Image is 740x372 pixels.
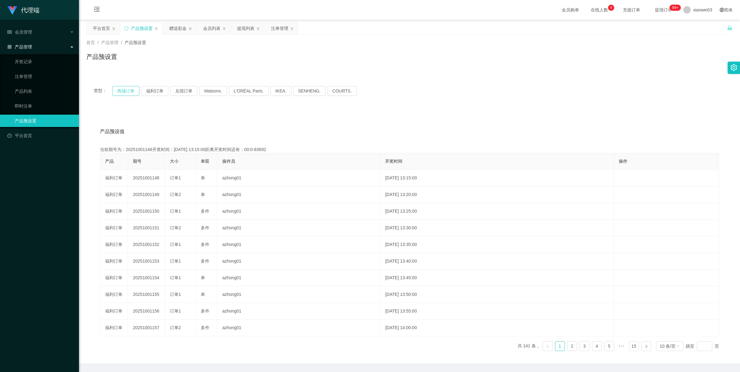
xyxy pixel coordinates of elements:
sup: 1211 [670,5,681,11]
i: 图标: table [7,30,12,34]
td: [DATE] 13:50:00 [380,286,614,303]
li: 共 141 条， [518,341,540,351]
td: azhong01 [217,186,380,203]
div: 平台首页 [93,22,110,34]
span: 多件 [201,242,209,247]
span: 操作 [619,159,627,164]
span: 会员管理 [7,30,32,35]
li: 15 [629,341,639,351]
span: 提现订单 [652,8,675,12]
td: 20251001157 [128,320,165,336]
button: 福利订单 [141,86,168,96]
a: 即时注单 [15,100,74,112]
td: azhong01 [217,236,380,253]
h1: 代理端 [21,0,39,20]
span: 操作员 [222,159,235,164]
i: 图标: global [720,8,724,12]
a: 1 [555,341,565,351]
span: 大小 [170,159,179,164]
span: 多件 [201,209,209,214]
td: [DATE] 13:25:00 [380,203,614,220]
button: Watsons. [199,86,227,96]
span: 充值订单 [620,8,643,12]
span: 订单2 [170,192,181,197]
td: 20251001155 [128,286,165,303]
td: [DATE] 13:30:00 [380,220,614,236]
a: 图标: dashboard平台首页 [7,129,74,142]
span: 多件 [201,309,209,313]
span: 产品管理 [101,40,118,45]
td: 福利订单 [100,303,128,320]
i: 图标: close [154,27,158,31]
li: 5 [604,341,614,351]
td: 福利订单 [100,186,128,203]
button: IKEA. [270,86,291,96]
span: 订单2 [170,325,181,330]
span: 订单1 [170,175,181,180]
span: 订单1 [170,209,181,214]
div: 注单管理 [271,22,288,34]
i: 图标: sync [124,26,129,31]
i: 图标: close [112,27,116,31]
p: 4 [610,5,612,11]
i: 图标: setting [730,64,737,71]
i: 图标: appstore-o [7,45,12,49]
div: 跳至 页 [686,341,719,351]
td: 20251001152 [128,236,165,253]
span: 产品预设置 [125,40,146,45]
td: 20251001154 [128,270,165,286]
a: 产品列表 [15,85,74,97]
td: 福利订单 [100,320,128,336]
a: 开奖记录 [15,55,74,68]
span: ••• [617,341,627,351]
span: 期号 [133,159,142,164]
td: [DATE] 13:45:00 [380,270,614,286]
div: 产品预设置 [131,22,153,34]
span: 开奖时间 [385,159,402,164]
li: 向后 5 页 [617,341,627,351]
td: [DATE] 13:35:00 [380,236,614,253]
button: SENHENG. [293,86,326,96]
li: 4 [592,341,602,351]
span: 单 [201,175,205,180]
div: 提现列表 [237,22,254,34]
span: 单 [201,192,205,197]
td: azhong01 [217,253,380,270]
a: 产品预设置 [15,115,74,127]
td: 20251001151 [128,220,165,236]
span: 产品 [105,159,114,164]
td: 福利订单 [100,170,128,186]
span: 订单1 [170,242,181,247]
span: 单 [201,275,205,280]
a: 2 [568,341,577,351]
td: azhong01 [217,170,380,186]
td: 福利订单 [100,236,128,253]
button: 商城订单 [112,86,139,96]
i: 图标: unlock [727,25,733,31]
span: 多件 [201,259,209,264]
span: / [121,40,122,45]
td: [DATE] 13:20:00 [380,186,614,203]
sup: 4 [608,5,614,11]
h1: 产品预设置 [86,52,117,61]
i: 图标: left [546,345,549,348]
li: 1 [555,341,565,351]
td: 福利订单 [100,286,128,303]
div: 当前期号为：20251001148开奖时间：[DATE] 13:15:00距离开奖时间还有：00:0-83692 [100,146,719,153]
td: 20251001156 [128,303,165,320]
button: L'ORÉAL Paris. [229,86,269,96]
i: 图标: menu-fold [86,0,107,20]
span: 产品预设值 [100,128,125,135]
span: 单双 [201,159,209,164]
a: 3 [580,341,589,351]
i: 图标: close [222,27,226,31]
td: azhong01 [217,220,380,236]
div: 10 条/页 [660,341,676,351]
span: 在线人数 [588,8,611,12]
div: 会员列表 [203,22,220,34]
a: 注单管理 [15,70,74,83]
span: 订单1 [170,309,181,313]
span: 产品管理 [7,44,32,49]
span: 单 [201,292,205,297]
a: 5 [605,341,614,351]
